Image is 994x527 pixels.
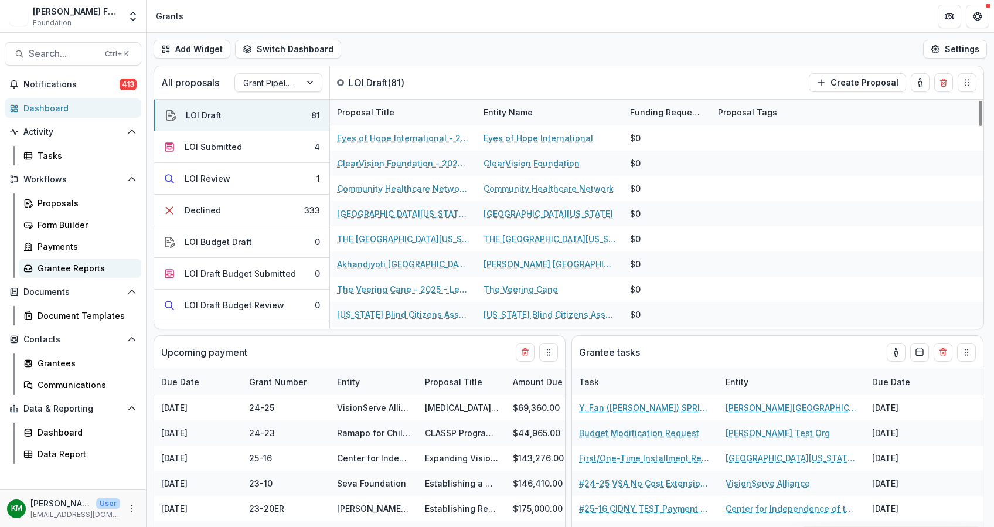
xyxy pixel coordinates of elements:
div: Entity [330,369,418,395]
div: 0 [315,236,320,248]
a: First/One-Time Installment Request [579,452,712,464]
button: toggle-assigned-to-me [911,73,930,92]
div: [DATE] [154,395,242,420]
div: 81 [311,109,320,121]
div: Proposal Title [330,100,476,125]
div: Funding Requested [623,100,711,125]
a: Tasks [19,146,141,165]
span: Foundation [33,18,72,28]
div: Dashboard [23,102,132,114]
div: [DATE] [865,420,953,446]
button: Delete card [934,343,952,362]
div: Due Date [154,369,242,395]
div: $175,000.00 [506,496,594,521]
button: Notifications413 [5,75,141,94]
a: Eyes of Hope International - 2025 - Letter of Inquiry Template [337,132,469,144]
button: Open Workflows [5,170,141,189]
div: $0 [630,308,641,321]
div: Expanding Vision Disability Services at CIDNY [425,452,499,464]
div: Grants [156,10,183,22]
div: Entity [719,369,865,395]
p: Grantee tasks [579,345,640,359]
div: Data Report [38,448,132,460]
div: 0 [315,267,320,280]
div: $69,360.00 [506,395,594,420]
div: Declined [185,204,221,216]
div: Proposal Title [330,106,401,118]
span: 413 [120,79,137,90]
div: Due Date [154,376,206,388]
button: Create Proposal [809,73,906,92]
p: [EMAIL_ADDRESS][DOMAIN_NAME] [30,509,120,520]
div: LOI Draft [186,109,222,121]
button: LOI Draft Budget Review0 [154,290,329,321]
a: ClearVision Foundation [484,157,580,169]
div: Task [572,369,719,395]
div: 25-16 [249,452,272,464]
div: Proposal Title [418,376,489,388]
div: [DATE] [865,471,953,496]
div: $0 [630,283,641,295]
a: Budget Modification Request [579,427,699,439]
div: 24-23 [249,427,275,439]
button: LOI Budget Draft0 [154,226,329,258]
div: Proposal Tags [711,100,857,125]
div: 4 [314,141,320,153]
div: Ctrl + K [103,47,131,60]
a: [US_STATE] Blind Citizens Association [484,308,616,321]
div: 333 [304,204,320,216]
div: [DATE] [154,471,242,496]
div: Grant Number [242,369,330,395]
a: VisionServe Alliance [337,403,421,413]
div: Due Date [865,369,953,395]
div: [DATE] [865,496,953,521]
a: Dashboard [19,423,141,442]
div: LOI Submitted [185,141,242,153]
div: Payments [38,240,132,253]
a: [PERSON_NAME] [GEOGRAPHIC_DATA] [484,258,616,270]
div: CLASSP Program Expansion II [425,427,499,439]
div: $146,410.00 [506,471,594,496]
p: [PERSON_NAME] [30,497,91,509]
button: More [125,502,139,516]
button: Open Activity [5,123,141,141]
div: Dashboard [38,426,132,438]
div: $0 [630,157,641,169]
a: [PERSON_NAME][GEOGRAPHIC_DATA] [726,402,858,414]
a: Proposals [19,193,141,213]
button: Open entity switcher [125,5,141,28]
a: Center for Independence of the Disabled, [US_STATE] [337,453,557,463]
a: #24-25 VSA No Cost Extension Request [579,477,712,489]
span: Contacts [23,335,122,345]
button: Open Data & Reporting [5,399,141,418]
div: $44,965.00 [506,420,594,446]
a: [GEOGRAPHIC_DATA][US_STATE] (UMASS) Foundation Inc [726,452,858,464]
button: Settings [923,40,987,59]
div: Proposal Tags [711,106,784,118]
div: $0 [630,182,641,195]
div: [PERSON_NAME] Fund for the Blind [33,5,120,18]
button: LOI Draft81 [154,100,329,131]
div: Proposals [38,197,132,209]
button: Calendar [910,343,929,362]
p: All proposals [161,76,219,90]
div: [DATE] [154,420,242,446]
div: $143,276.00 [506,446,594,471]
button: Get Help [966,5,989,28]
a: The Veering Cane [484,283,558,295]
div: LOI Draft Budget Review [185,299,284,311]
div: [DATE] [154,496,242,521]
div: 24-25 [249,402,274,414]
button: LOI Review1 [154,163,329,195]
a: [PERSON_NAME] Test Org [726,427,830,439]
button: Partners [938,5,961,28]
a: #25-16 CIDNY TEST Payment Acknowledgement by [PERSON_NAME] [579,502,712,515]
div: Tasks [38,149,132,162]
div: LOI Budget Draft [185,236,252,248]
span: Activity [23,127,122,137]
div: $0 [630,208,641,220]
